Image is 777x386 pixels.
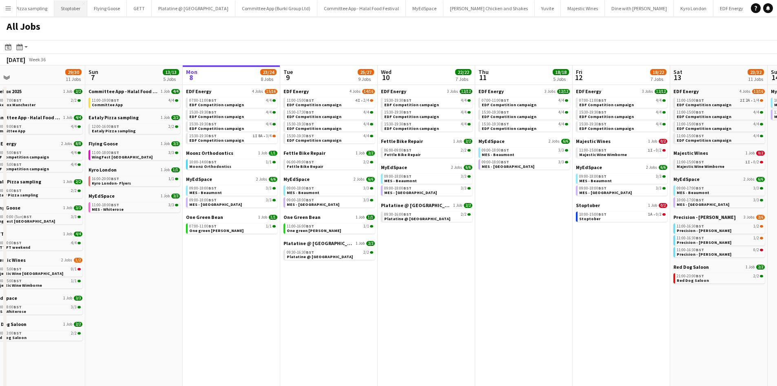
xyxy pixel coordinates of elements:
span: 4/4 [363,110,369,114]
a: 11:00-18:00BST3/3WingFest [GEOGRAPHIC_DATA] [92,150,178,159]
div: MyEdSpace2 Jobs6/609:00-18:00BST3/3MES - Beaumont09:00-18:00BST3/3MES - [GEOGRAPHIC_DATA] [381,164,472,202]
a: 11:00-15:00BST4/4EDF Competition campaign [677,109,763,119]
a: Majestic Wines1 Job0/2 [576,138,667,144]
span: 09:00-18:00 [482,160,509,164]
span: 15:30-19:30 [482,110,509,114]
span: Majestic Wine Wimborne [579,152,627,157]
span: 0/2 [659,139,667,144]
span: MES - Beaumont [482,152,514,157]
a: 15:30-17:30BST4/4EDF Competition campaign [287,109,373,119]
span: EDF Competition campaign [482,114,536,119]
span: 07:00-11:00 [579,98,607,103]
span: 6/6 [659,165,667,170]
div: • [189,134,276,138]
div: Flying Goose1 Job3/311:00-18:00BST3/3WingFest [GEOGRAPHIC_DATA] [89,141,180,167]
span: Fettle Bike Repair [384,152,421,157]
span: 11:00-15:00 [677,98,704,103]
span: 4I [355,98,360,103]
div: EDF Energy4 Jobs13/1611:00-15:00BST2I2A•1/4EDF Competition campaign11:00-15:00BST4/4EDF Competiti... [673,88,765,150]
span: BST [598,121,607,127]
span: 3/3 [558,160,564,164]
span: EDF Competition campaign [677,138,731,143]
button: Committee App (Burki Group Ltd) [235,0,317,16]
a: 15:30-19:30BST4/4EDF Competition campaign [384,98,471,107]
span: BST [696,121,704,127]
a: 15:30-19:30BST4/4EDF Competition campaign [384,109,471,119]
a: 11:00-15:00BST4/4EDF Competition campaign [677,121,763,131]
span: 2 Jobs [451,165,462,170]
span: BST [13,124,22,129]
span: EDF Competition campaign [677,126,731,131]
a: 11:00-15:00BST1I•0/2Majestic Wine Wimborne [579,147,666,157]
span: 1 Job [746,151,755,156]
span: BST [501,121,509,127]
span: BST [111,98,119,103]
span: 06:00-09:00 [384,148,412,152]
span: EDF Competition campaign [189,138,244,143]
span: EDF Competition campaign [384,126,439,131]
span: 6/6 [561,139,570,144]
span: 1 Job [161,141,170,146]
span: EDF Competition campaign [482,102,536,107]
span: 4/4 [171,89,180,94]
span: BST [696,133,704,138]
button: [PERSON_NAME] Chicken and Shakes [443,0,535,16]
span: MyEdSpace [576,164,602,170]
span: EDF Competition campaign [384,114,439,119]
a: EDF Energy4 Jobs13/16 [673,88,765,94]
span: 4 Jobs [252,89,263,94]
span: BST [403,109,412,115]
span: BST [598,147,607,153]
button: EDF Energy [713,0,750,16]
div: MyEdSpace2 Jobs6/609:00-18:00BST3/3MES - Beaumont09:00-18:00BST3/3MES - [GEOGRAPHIC_DATA] [576,164,667,202]
span: 4/4 [753,122,759,126]
span: 15:30-19:30 [287,122,314,126]
a: Fettle Bike Repair1 Job2/2 [283,150,375,156]
a: 15:30-19:30BST4/4EDF Competition campaign [384,121,471,131]
span: 15:30-19:30 [384,110,412,114]
span: 12/12 [655,89,667,94]
span: 1/1 [266,160,272,164]
span: 1 Job [648,139,657,144]
a: EDF Energy4 Jobs14/16 [283,88,375,94]
a: 11:00-15:00BST2I2A•1/4EDF Competition campaign [677,98,763,107]
span: 12:00-16:00 [92,125,119,129]
span: 15:30-19:30 [189,122,217,126]
span: EDF Competition campaign [287,102,341,107]
span: 0/2 [756,151,765,156]
span: BST [13,162,22,167]
span: EDF Competition campaign [579,114,634,119]
span: BST [403,98,412,103]
a: 15:30-19:30BST1I8A•3/4EDF Competition campaign [189,133,276,143]
span: 11:00-19:00 [92,98,119,103]
span: BST [501,109,509,115]
span: 11:00-15:00 [677,160,704,164]
span: EDF Competition campaign [384,102,439,107]
span: 11:00-18:00 [92,151,119,155]
span: 11:00-15:00 [677,122,704,126]
span: EDF Energy [673,88,699,94]
span: EDF Energy [283,88,309,94]
span: 4/4 [168,98,174,103]
a: 15:30-19:30BST4/4EDF Competition campaign [482,109,568,119]
span: Fettle Bike Repair [283,150,325,156]
a: 15:30-19:30BST4/4EDF Competition campaign [579,109,666,119]
div: • [287,98,373,103]
span: Eataly Pizza sampling [92,128,136,134]
span: 1/4 [753,98,759,103]
span: Fettle Bike Repair [287,164,323,169]
span: BST [598,98,607,103]
span: 4/4 [363,134,369,138]
span: 0/2 [656,148,662,152]
a: 07:00-11:00BST4/4EDF Competition campaign [579,98,666,107]
span: BST [13,98,22,103]
span: BST [306,159,314,165]
button: Yuvite [535,0,561,16]
span: 2I [740,98,745,103]
button: Committee App - Halal Food Festival [317,0,406,16]
span: MyEdSpace [478,138,505,144]
a: EDF Energy3 Jobs12/12 [478,88,570,94]
button: GETT [127,0,152,16]
a: EDF Energy3 Jobs12/12 [576,88,667,94]
span: Fettle Bike Repair [381,138,423,144]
